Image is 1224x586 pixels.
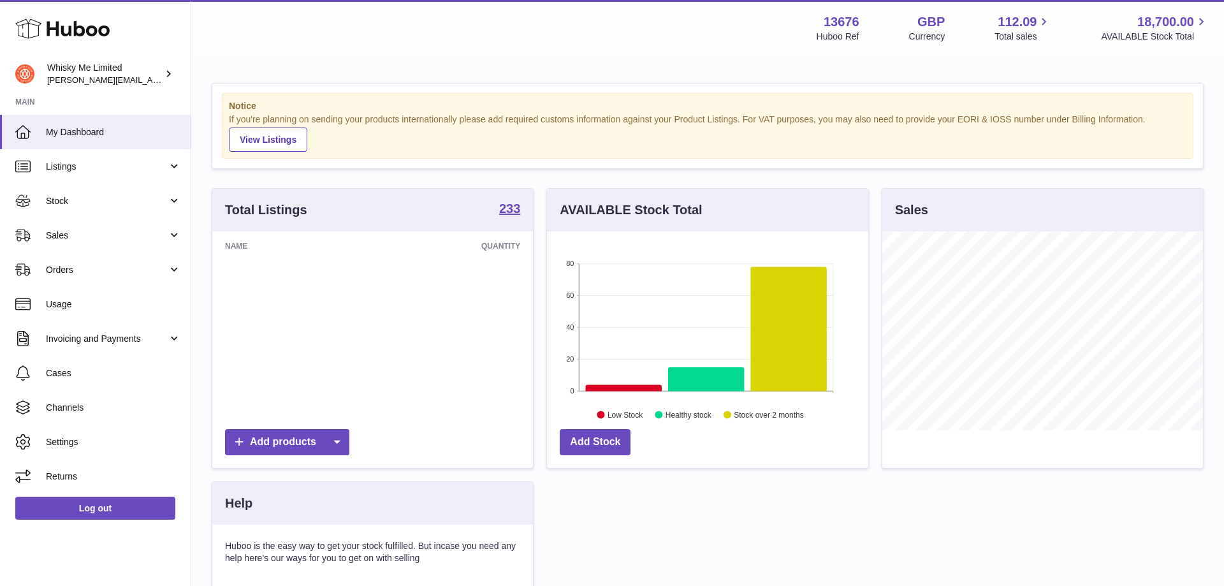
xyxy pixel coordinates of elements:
span: Orders [46,264,168,276]
div: Currency [909,31,945,43]
a: Add products [225,429,349,455]
span: [PERSON_NAME][EMAIL_ADDRESS][DOMAIN_NAME] [47,75,256,85]
div: Huboo Ref [817,31,859,43]
span: Invoicing and Payments [46,333,168,345]
span: Stock [46,195,168,207]
img: frances@whiskyshop.com [15,64,34,84]
span: AVAILABLE Stock Total [1101,31,1209,43]
a: View Listings [229,128,307,152]
span: 112.09 [998,13,1037,31]
h3: Help [225,495,252,512]
span: Cases [46,367,181,379]
text: Low Stock [608,410,643,419]
h3: Total Listings [225,201,307,219]
th: Quantity [349,231,534,261]
text: 20 [567,355,574,363]
span: 18,700.00 [1137,13,1194,31]
strong: 13676 [824,13,859,31]
text: 0 [571,387,574,395]
text: Healthy stock [666,410,712,419]
span: Channels [46,402,181,414]
strong: Notice [229,100,1186,112]
th: Name [212,231,349,261]
h3: AVAILABLE Stock Total [560,201,702,219]
p: Huboo is the easy way to get your stock fulfilled. But incase you need any help here's our ways f... [225,540,520,564]
span: My Dashboard [46,126,181,138]
span: Usage [46,298,181,311]
a: Log out [15,497,175,520]
span: Settings [46,436,181,448]
a: 18,700.00 AVAILABLE Stock Total [1101,13,1209,43]
div: Whisky Me Limited [47,62,162,86]
a: 112.09 Total sales [994,13,1051,43]
text: 60 [567,291,574,299]
div: If you're planning on sending your products internationally please add required customs informati... [229,114,1186,152]
text: Stock over 2 months [734,410,804,419]
text: 40 [567,323,574,331]
span: Listings [46,161,168,173]
span: Sales [46,230,168,242]
span: Total sales [994,31,1051,43]
a: Add Stock [560,429,630,455]
a: 233 [499,202,520,217]
strong: GBP [917,13,945,31]
text: 80 [567,260,574,267]
span: Returns [46,471,181,483]
h3: Sales [895,201,928,219]
strong: 233 [499,202,520,215]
